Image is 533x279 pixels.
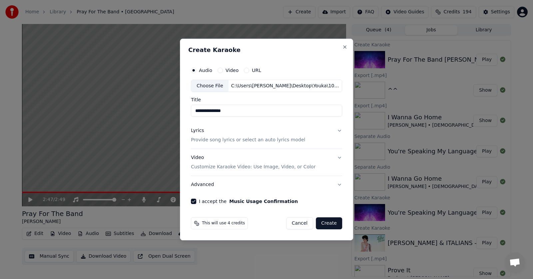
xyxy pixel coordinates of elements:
[199,68,212,73] label: Audio
[191,128,204,134] div: Lyrics
[191,98,342,102] label: Title
[252,68,261,73] label: URL
[286,217,313,229] button: Cancel
[191,137,305,144] p: Provide song lyrics or select an auto lyrics model
[229,199,298,204] button: I accept the
[191,164,315,170] p: Customize Karaoke Video: Use Image, Video, or Color
[191,122,342,149] button: LyricsProvide song lyrics or select an auto lyrics model
[191,176,342,193] button: Advanced
[229,83,342,89] div: C:\Users\[PERSON_NAME]\Desktop\Youka\10-Inside The Cage.mp3
[188,47,345,53] h2: Create Karaoke
[226,68,239,73] label: Video
[199,199,298,204] label: I accept the
[191,155,315,171] div: Video
[191,149,342,176] button: VideoCustomize Karaoke Video: Use Image, Video, or Color
[202,221,245,226] span: This will use 4 credits
[191,80,229,92] div: Choose File
[316,217,342,229] button: Create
